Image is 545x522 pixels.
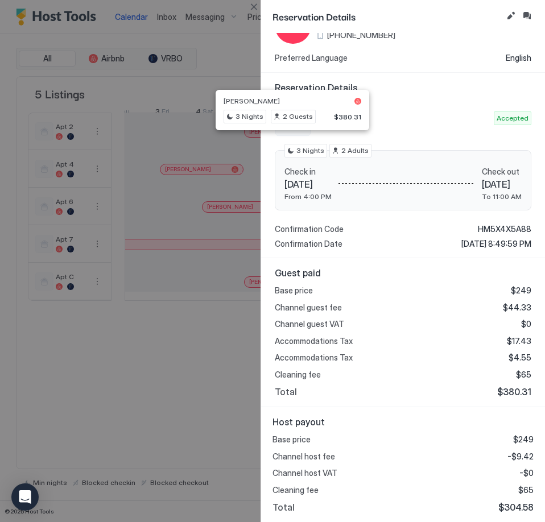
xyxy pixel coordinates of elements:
span: $380.31 [497,386,531,397]
span: $44.33 [503,303,531,313]
span: $380.31 [334,113,361,121]
div: Open Intercom Messenger [11,483,39,511]
span: Base price [275,285,313,296]
span: Base price [272,434,311,445]
span: $249 [513,434,534,445]
span: $65 [516,370,531,380]
span: 2 Guests [283,111,313,122]
button: Inbox [520,9,534,23]
span: 2 Adults [341,146,369,156]
span: Confirmation Date [275,239,342,249]
button: Edit reservation [504,9,518,23]
span: HM5X4X5A88 [478,224,531,234]
span: Cleaning fee [275,370,321,380]
span: Cleaning fee [272,485,319,495]
span: [DATE] 8:49:59 PM [461,239,531,249]
span: 3 Nights [236,111,263,122]
span: Total [272,502,295,513]
span: $4.55 [509,353,531,363]
span: Channel host VAT [272,468,337,478]
span: $65 [518,485,534,495]
span: Preferred Language [275,53,348,63]
span: [PERSON_NAME] [224,97,280,105]
span: Channel host fee [272,451,335,462]
span: [DATE] [284,179,332,190]
span: [DATE] [482,179,522,190]
span: Accepted [497,113,529,123]
span: -$0 [519,468,534,478]
span: Host payout [272,416,534,428]
span: Accommodations Tax [275,336,353,346]
span: $249 [511,285,531,296]
span: Check in [284,167,332,177]
span: -$9.42 [507,451,534,462]
span: From 4:00 PM [284,192,332,201]
span: Accommodations Tax [275,353,353,363]
span: Total [275,386,297,397]
span: Confirmation Code [275,224,344,234]
span: Reservation Details [275,82,531,93]
span: Apt 2 [318,107,489,118]
span: Check out [482,167,522,177]
span: Reservation Details [272,9,502,23]
span: Guest paid [275,267,531,279]
span: To 11:00 AM [482,192,522,201]
span: Channel guest VAT [275,319,344,329]
span: English [506,53,531,63]
span: $304.58 [498,502,534,513]
span: [PHONE_NUMBER] [327,30,395,40]
span: $0 [521,319,531,329]
span: 3 Nights [296,146,324,156]
span: $17.43 [507,336,531,346]
span: Channel guest fee [275,303,342,313]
